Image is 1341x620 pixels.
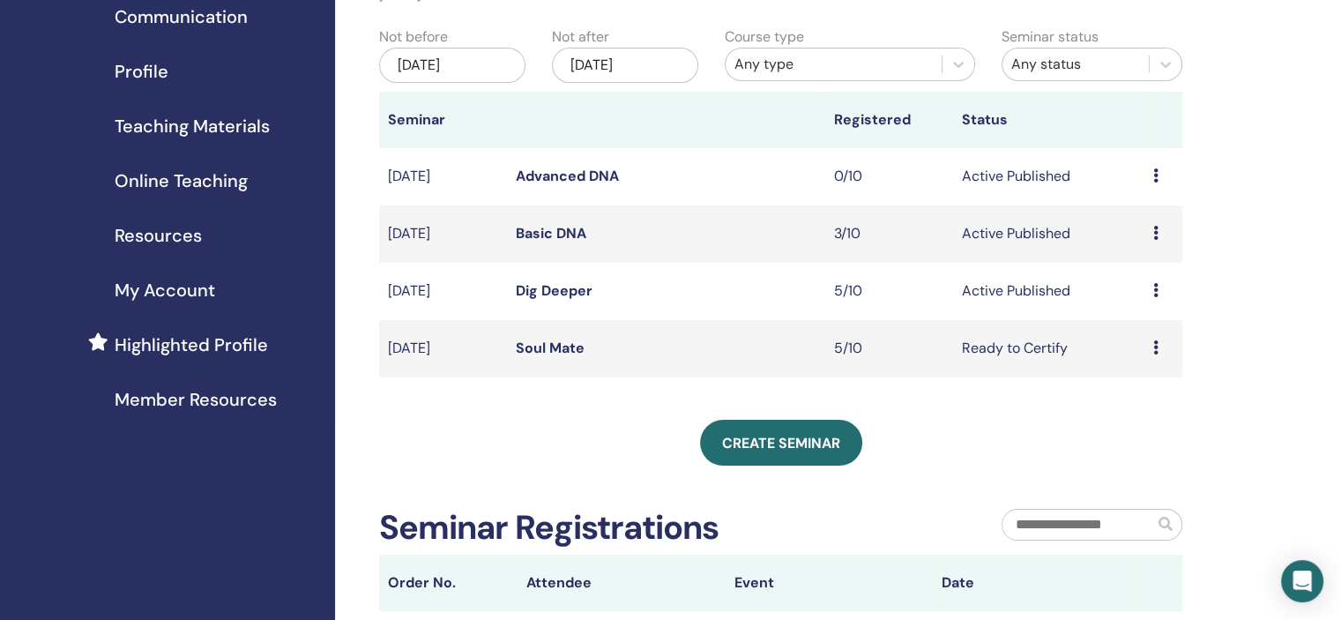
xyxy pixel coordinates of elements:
td: [DATE] [379,205,507,263]
div: Open Intercom Messenger [1281,560,1323,602]
th: Attendee [518,555,726,611]
th: Registered [825,92,953,148]
span: Highlighted Profile [115,332,268,358]
th: Order No. [379,555,518,611]
td: [DATE] [379,263,507,320]
a: Dig Deeper [516,281,592,300]
td: [DATE] [379,320,507,377]
td: Active Published [953,148,1144,205]
label: Not before [379,26,448,48]
th: Status [953,92,1144,148]
span: My Account [115,277,215,303]
div: Any status [1011,54,1140,75]
span: Teaching Materials [115,113,270,139]
td: 5/10 [825,263,953,320]
div: [DATE] [552,48,698,83]
span: Communication [115,4,248,30]
span: Profile [115,58,168,85]
label: Seminar status [1002,26,1099,48]
td: Active Published [953,263,1144,320]
div: [DATE] [379,48,525,83]
span: Create seminar [722,434,840,452]
h2: Seminar Registrations [379,508,719,549]
a: Create seminar [700,420,862,466]
th: Date [933,555,1141,611]
td: Ready to Certify [953,320,1144,377]
td: [DATE] [379,148,507,205]
span: Resources [115,222,202,249]
td: 0/10 [825,148,953,205]
a: Advanced DNA [516,167,619,185]
span: Online Teaching [115,168,248,194]
span: Member Resources [115,386,277,413]
label: Course type [725,26,804,48]
div: Any type [734,54,933,75]
th: Event [726,555,934,611]
a: Soul Mate [516,339,585,357]
th: Seminar [379,92,507,148]
td: 3/10 [825,205,953,263]
td: Active Published [953,205,1144,263]
a: Basic DNA [516,224,586,243]
label: Not after [552,26,609,48]
td: 5/10 [825,320,953,377]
